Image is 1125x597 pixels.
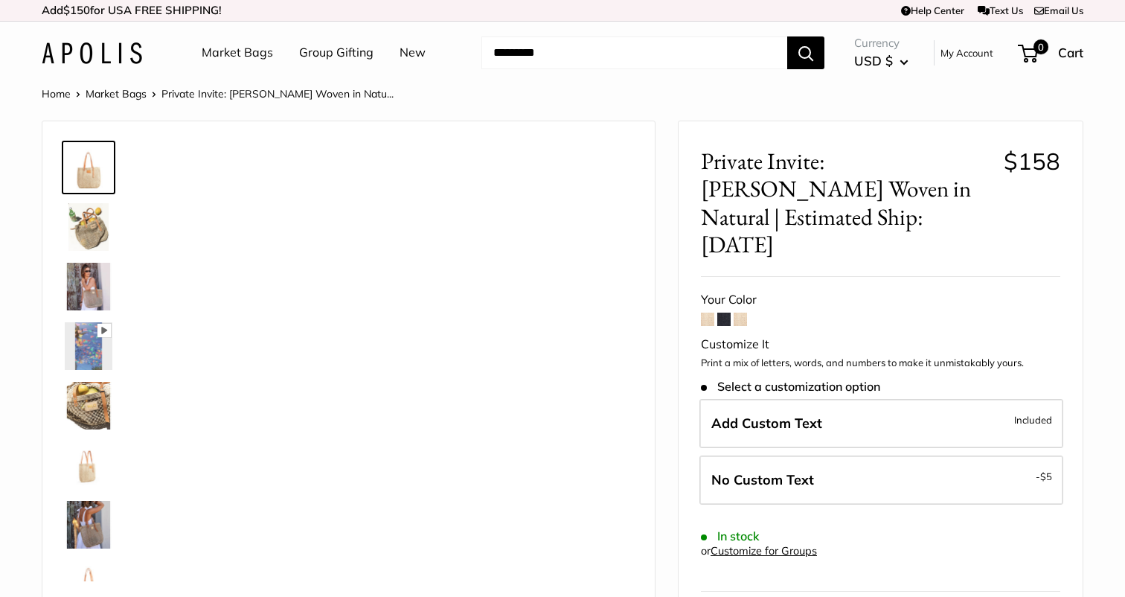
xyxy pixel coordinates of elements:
a: Private Invite: Mercado Woven in Natural | Estimated Ship: Oct. 12th [62,498,115,552]
p: Print a mix of letters, words, and numbers to make it unmistakably yours. [701,356,1060,371]
div: Your Color [701,289,1060,311]
span: Cart [1058,45,1083,60]
div: Customize It [701,333,1060,356]
img: Private Invite: Mercado Woven in Natural | Estimated Ship: Oct. 12th [65,322,112,370]
img: Private Invite: Mercado Woven in Natural | Estimated Ship: Oct. 12th [65,263,112,310]
span: USD $ [854,53,893,68]
a: My Account [940,44,993,62]
a: Market Bags [86,87,147,100]
img: Private Invite: Mercado Woven in Natural | Estimated Ship: Oct. 12th [65,501,112,549]
img: Private Invite: Mercado Woven in Natural | Estimated Ship: Oct. 12th [65,144,112,191]
a: New [400,42,426,64]
img: Private Invite: Mercado Woven in Natural | Estimated Ship: Oct. 12th [65,203,112,251]
span: Currency [854,33,908,54]
a: Private Invite: Mercado Woven in Natural | Estimated Ship: Oct. 12th [62,200,115,254]
label: Leave Blank [699,456,1063,505]
button: USD $ [854,49,908,73]
span: Select a customization option [701,380,880,394]
span: Included [1014,411,1052,429]
a: Private Invite: Mercado Woven in Natural | Estimated Ship: Oct. 12th [62,438,115,492]
a: Private Invite: Mercado Woven in Natural | Estimated Ship: Oct. 12th [62,260,115,313]
a: Private Invite: Mercado Woven in Natural | Estimated Ship: Oct. 12th [62,319,115,373]
a: Market Bags [202,42,273,64]
input: Search... [481,36,787,69]
a: Private Invite: Mercado Woven in Natural | Estimated Ship: Oct. 12th [62,379,115,432]
span: $158 [1004,147,1060,176]
span: In stock [701,529,760,543]
img: Apolis [42,42,142,64]
span: - [1036,467,1052,485]
a: Private Invite: Mercado Woven in Natural | Estimated Ship: Oct. 12th [62,141,115,194]
a: 0 Cart [1019,41,1083,65]
button: Search [787,36,824,69]
img: Private Invite: Mercado Woven in Natural | Estimated Ship: Oct. 12th [65,382,112,430]
label: Add Custom Text [699,399,1063,448]
span: Add Custom Text [711,415,822,432]
a: Help Center [901,4,964,16]
span: Private Invite: [PERSON_NAME] Woven in Natural | Estimated Ship: [DATE] [701,147,993,258]
a: Text Us [978,4,1023,16]
a: Group Gifting [299,42,374,64]
span: Private Invite: [PERSON_NAME] Woven in Natu... [161,87,394,100]
div: or [701,541,817,561]
a: Email Us [1034,4,1083,16]
a: Home [42,87,71,100]
img: Private Invite: Mercado Woven in Natural | Estimated Ship: Oct. 12th [65,441,112,489]
span: 0 [1033,39,1048,54]
a: Customize for Groups [711,544,817,558]
span: $150 [63,3,90,17]
nav: Breadcrumb [42,84,394,103]
span: $5 [1040,470,1052,482]
span: No Custom Text [711,471,814,488]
